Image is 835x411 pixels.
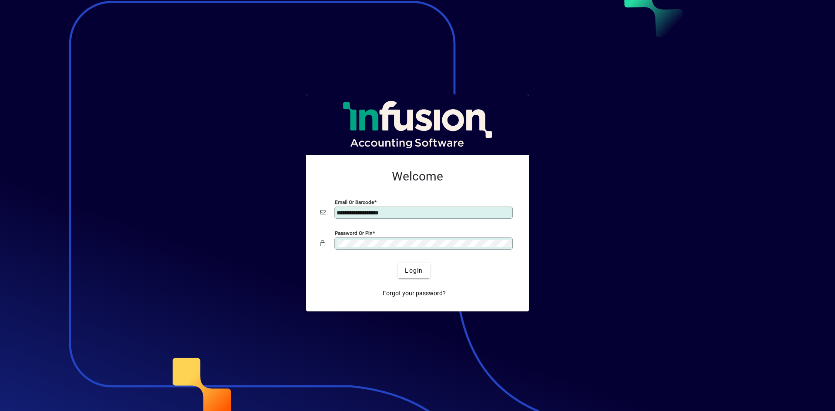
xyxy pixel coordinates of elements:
span: Forgot your password? [383,289,446,298]
h2: Welcome [320,169,515,184]
mat-label: Email or Barcode [335,199,374,205]
a: Forgot your password? [379,285,449,301]
button: Login [398,263,430,278]
span: Login [405,266,423,275]
mat-label: Password or Pin [335,230,372,236]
